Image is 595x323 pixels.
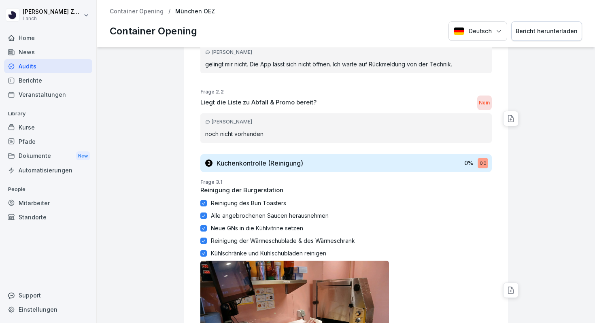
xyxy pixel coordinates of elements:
[4,163,92,177] a: Automatisierungen
[4,183,92,196] p: People
[4,288,92,302] div: Support
[454,27,464,35] img: Deutsch
[468,27,492,36] p: Deutsch
[4,59,92,73] a: Audits
[205,60,487,68] p: gelingt mir nicht. Die App lässt sich nicht öffnen. Ich warte auf Rückmeldung von der Technik.
[448,21,507,41] button: Language
[23,8,82,15] p: [PERSON_NAME] Zahn
[4,196,92,210] a: Mitarbeiter
[211,199,286,207] p: Reinigung des Bun Toasters
[4,302,92,317] a: Einstellungen
[168,8,170,15] p: /
[205,118,487,125] div: [PERSON_NAME]
[200,178,492,186] p: Frage 3.1
[205,49,487,56] div: [PERSON_NAME]
[200,98,317,107] p: Liegt die Liste zu Abfall & Promo bereit?
[516,27,578,36] div: Bericht herunterladen
[4,31,92,45] a: Home
[200,88,492,96] p: Frage 2.2
[4,149,92,164] a: DokumenteNew
[511,21,582,41] button: Bericht herunterladen
[4,210,92,224] a: Standorte
[76,151,90,161] div: New
[205,130,487,138] p: noch nicht vorhanden
[4,134,92,149] a: Pfade
[200,186,492,195] p: Reinigung der Burgerstation
[211,236,355,245] p: Reinigung der Wärmeschublade & des Wärmeschrank
[110,8,164,15] a: Container Opening
[4,107,92,120] p: Library
[477,96,492,110] div: Nein
[4,87,92,102] a: Veranstaltungen
[4,120,92,134] a: Kurse
[110,24,197,38] p: Container Opening
[478,158,488,168] div: 0.0
[464,159,473,167] p: 0 %
[4,45,92,59] a: News
[4,149,92,164] div: Dokumente
[211,224,303,232] p: Neue GNs in die Kühlvitrine setzen
[217,159,303,168] h3: Küchenkontrolle (Reinigung)
[175,8,215,15] p: München OEZ
[211,249,326,257] p: Kühlschränke und Kühlschubladen reinigen
[211,211,329,220] p: Alle angebrochenen Saucen herausnehmen
[4,73,92,87] a: Berichte
[205,159,212,167] div: 3
[23,16,82,21] p: Lanch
